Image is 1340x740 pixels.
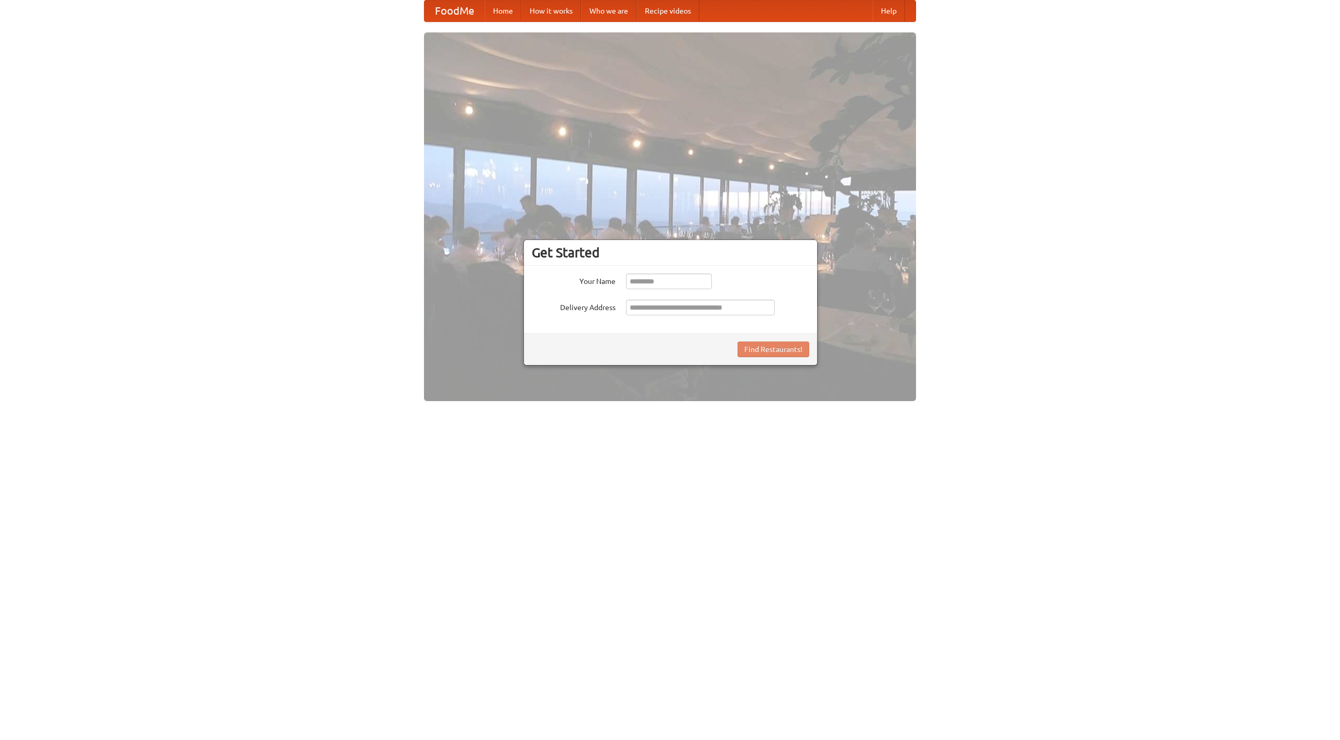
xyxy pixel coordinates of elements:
label: Your Name [532,274,616,287]
a: Help [873,1,905,21]
a: Who we are [581,1,636,21]
label: Delivery Address [532,300,616,313]
a: FoodMe [425,1,485,21]
h3: Get Started [532,245,809,260]
button: Find Restaurants! [738,341,809,357]
a: Recipe videos [636,1,699,21]
a: How it works [521,1,581,21]
a: Home [485,1,521,21]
